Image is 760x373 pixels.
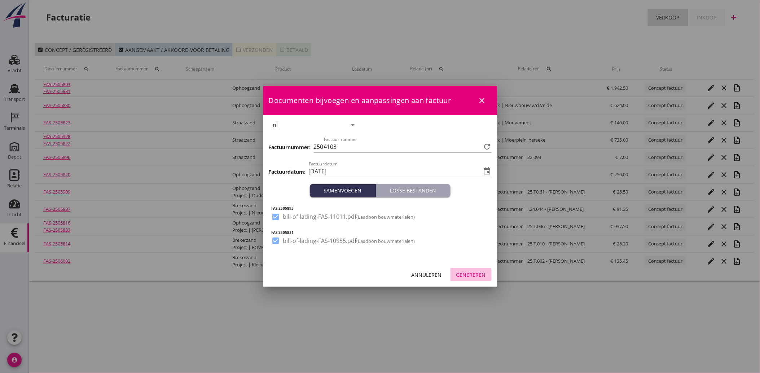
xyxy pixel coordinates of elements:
[412,271,442,279] div: Annuleren
[269,168,306,176] h3: Factuurdatum:
[357,214,415,220] small: (Laadbon bouwmaterialen)
[263,86,497,115] div: Documenten bijvoegen en aanpassingen aan factuur
[272,230,489,235] h5: FAS-2505831
[283,237,415,245] span: bill-of-lading-FAS-10955.pdf
[456,271,486,279] div: Genereren
[313,187,373,194] div: Samenvoegen
[478,96,487,105] i: close
[283,213,415,221] span: bill-of-lading-FAS-11011.pdf
[314,142,324,151] span: 250
[357,238,415,244] small: (Laadbon bouwmaterialen)
[310,184,376,197] button: Samenvoegen
[348,121,357,129] i: arrow_drop_down
[406,268,448,281] button: Annuleren
[379,187,448,194] div: Losse bestanden
[483,142,492,151] i: refresh
[272,206,489,211] h5: FAS-2505893
[309,165,482,177] input: Factuurdatum
[451,268,492,281] button: Genereren
[324,141,482,152] input: Factuurnummer
[376,184,451,197] button: Losse bestanden
[483,167,492,176] i: event
[269,143,311,151] h3: Factuurnummer:
[273,122,278,128] div: nl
